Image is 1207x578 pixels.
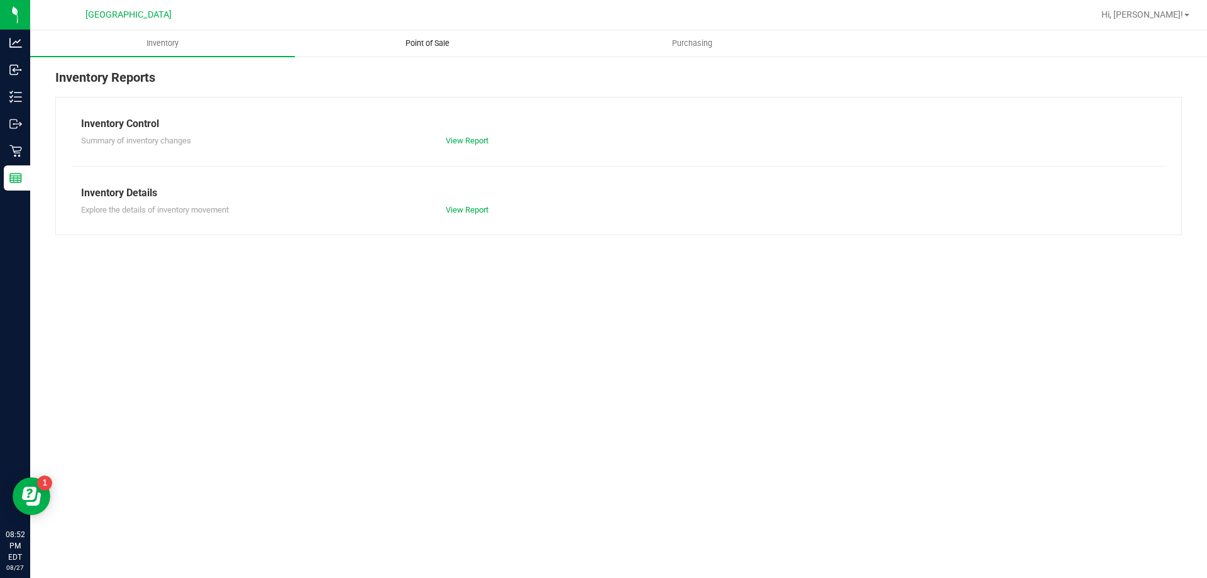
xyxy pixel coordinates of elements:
[30,30,295,57] a: Inventory
[9,145,22,157] inline-svg: Retail
[130,38,196,49] span: Inventory
[9,172,22,184] inline-svg: Reports
[446,205,488,214] a: View Report
[13,477,50,515] iframe: Resource center
[85,9,172,20] span: [GEOGRAPHIC_DATA]
[81,116,1156,131] div: Inventory Control
[9,118,22,130] inline-svg: Outbound
[1101,9,1183,19] span: Hi, [PERSON_NAME]!
[81,186,1156,201] div: Inventory Details
[446,136,488,145] a: View Report
[55,68,1182,97] div: Inventory Reports
[295,30,559,57] a: Point of Sale
[9,36,22,49] inline-svg: Analytics
[81,136,191,145] span: Summary of inventory changes
[6,563,25,572] p: 08/27
[9,64,22,76] inline-svg: Inbound
[559,30,824,57] a: Purchasing
[6,529,25,563] p: 08:52 PM EDT
[389,38,466,49] span: Point of Sale
[81,205,229,214] span: Explore the details of inventory movement
[9,91,22,103] inline-svg: Inventory
[37,475,52,491] iframe: Resource center unread badge
[655,38,729,49] span: Purchasing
